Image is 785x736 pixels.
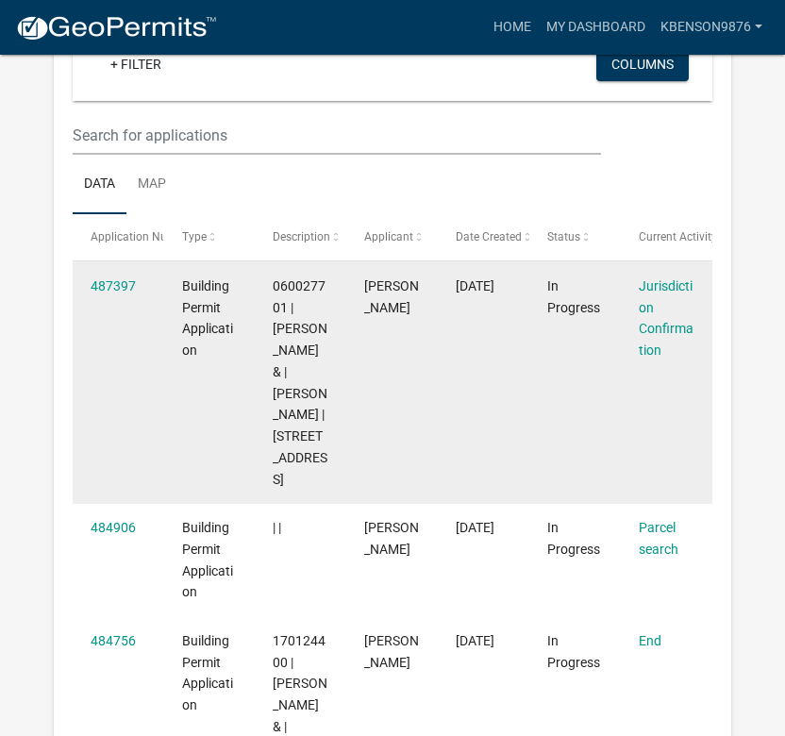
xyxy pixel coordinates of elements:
[547,633,600,670] span: In Progress
[456,230,522,243] span: Date Created
[73,116,602,155] input: Search for applications
[95,47,176,81] a: + Filter
[182,520,233,599] span: Building Permit Application
[91,520,136,535] a: 484906
[273,230,330,243] span: Description
[182,278,233,358] span: Building Permit Application
[438,214,529,259] datatable-header-cell: Date Created
[639,230,717,243] span: Current Activity
[182,230,207,243] span: Type
[539,9,653,45] a: My Dashboard
[486,9,539,45] a: Home
[346,214,438,259] datatable-header-cell: Applicant
[639,520,678,557] a: Parcel search
[364,230,413,243] span: Applicant
[126,155,177,215] a: Map
[364,520,419,557] span: Kara Benson
[653,9,770,45] a: Kbenson9876
[73,155,126,215] a: Data
[456,520,494,535] span: 09/28/2025
[456,278,494,293] span: 10/02/2025
[456,633,494,648] span: 09/27/2025
[364,278,419,315] span: Kara Benson
[639,278,693,358] a: Jurisdiction Confirmation
[273,278,327,487] span: 060027701 | ANGELA M WAINRIGHT & | DANIEL T WAINRIGHT | 1220 130TH ST NW
[621,214,712,259] datatable-header-cell: Current Activity
[596,47,689,81] button: Columns
[547,278,600,315] span: In Progress
[91,633,136,648] a: 484756
[364,633,419,670] span: Kara Benson
[529,214,621,259] datatable-header-cell: Status
[547,520,600,557] span: In Progress
[182,633,233,712] span: Building Permit Application
[91,230,193,243] span: Application Number
[639,633,661,648] a: End
[163,214,255,259] datatable-header-cell: Type
[273,520,281,535] span: | |
[73,214,164,259] datatable-header-cell: Application Number
[91,278,136,293] a: 487397
[547,230,580,243] span: Status
[255,214,346,259] datatable-header-cell: Description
